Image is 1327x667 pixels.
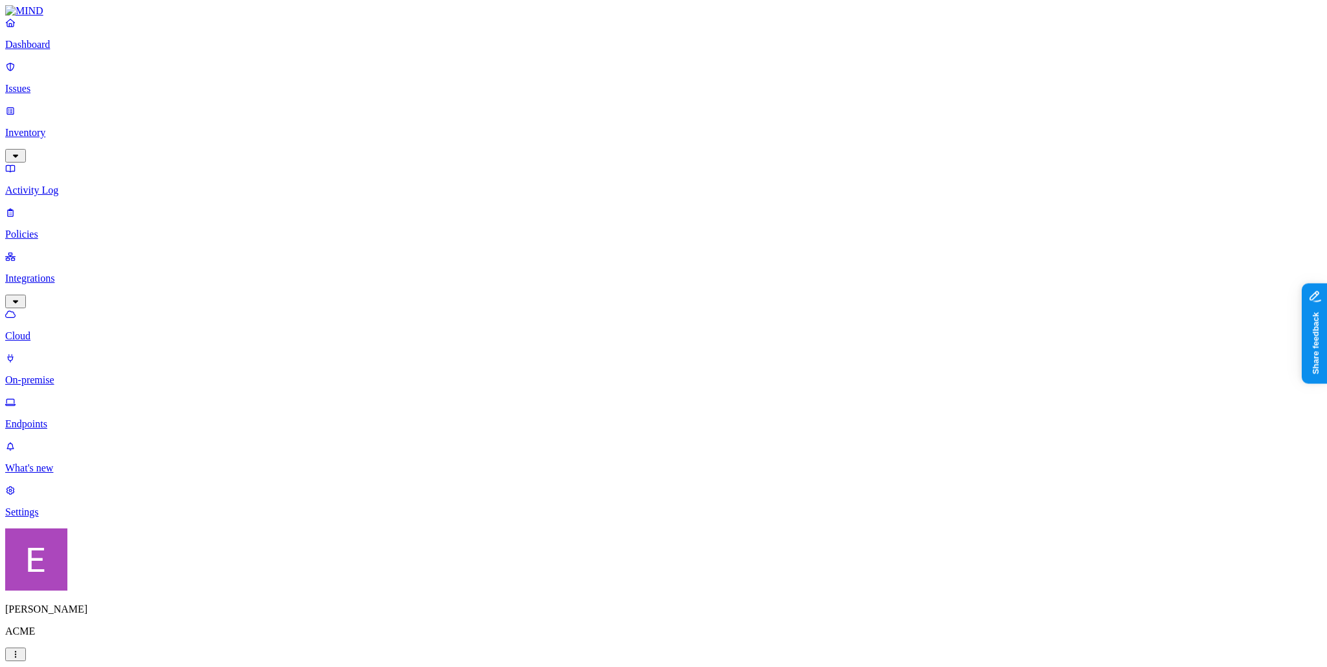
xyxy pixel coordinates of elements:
p: On-premise [5,374,1322,386]
p: ACME [5,626,1322,637]
p: Dashboard [5,39,1322,51]
img: MIND [5,5,43,17]
a: Integrations [5,251,1322,306]
p: [PERSON_NAME] [5,604,1322,615]
p: Activity Log [5,185,1322,196]
a: What's new [5,440,1322,474]
p: Cloud [5,330,1322,342]
img: Eran Barak [5,528,67,591]
a: MIND [5,5,1322,17]
a: Dashboard [5,17,1322,51]
a: Inventory [5,105,1322,161]
p: What's new [5,462,1322,474]
a: Policies [5,207,1322,240]
p: Issues [5,83,1322,95]
p: Integrations [5,273,1322,284]
a: Settings [5,484,1322,518]
p: Policies [5,229,1322,240]
a: Activity Log [5,163,1322,196]
a: Issues [5,61,1322,95]
p: Settings [5,506,1322,518]
a: On-premise [5,352,1322,386]
p: Inventory [5,127,1322,139]
a: Cloud [5,308,1322,342]
p: Endpoints [5,418,1322,430]
a: Endpoints [5,396,1322,430]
